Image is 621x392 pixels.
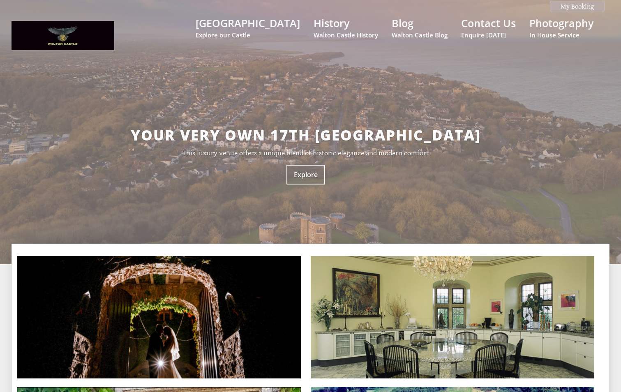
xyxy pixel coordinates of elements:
img: Walton Castle [12,21,114,50]
small: Explore our Castle [196,31,300,39]
a: Contact UsEnquire [DATE] [461,16,516,39]
a: PhotographyIn House Service [529,16,593,39]
h2: Your very own 17th [GEOGRAPHIC_DATA] [70,125,541,145]
img: 4BDDC37E-CE91-464E-A811-5458A3F3479E.full.JPG [17,256,301,378]
a: HistoryWalton Castle History [314,16,378,39]
small: Walton Castle History [314,31,378,39]
p: This luxury venue offers a unique blend of historic elegance and modern comfort [70,149,541,157]
a: [GEOGRAPHIC_DATA]Explore our Castle [196,16,300,39]
a: Explore [286,165,325,184]
a: BlogWalton Castle Blog [392,16,448,39]
small: In House Service [529,31,593,39]
a: My Booking [550,1,605,12]
img: 10339-kitchen-Copy.full.jpg [311,256,595,378]
small: Enquire [DATE] [461,31,516,39]
small: Walton Castle Blog [392,31,448,39]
